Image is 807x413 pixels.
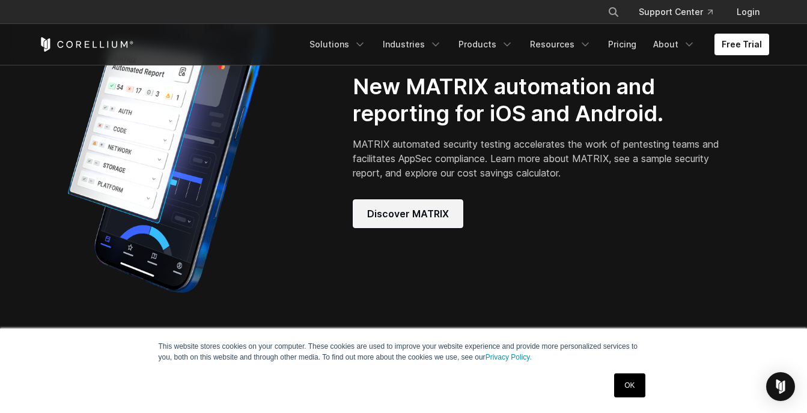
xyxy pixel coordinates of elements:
[601,34,644,55] a: Pricing
[486,353,532,361] a: Privacy Policy.
[367,206,449,221] span: Discover MATRIX
[766,372,795,401] div: Open Intercom Messenger
[451,34,520,55] a: Products
[714,34,769,55] a: Free Trial
[646,34,702,55] a: About
[523,34,598,55] a: Resources
[353,137,723,180] p: MATRIX automated security testing accelerates the work of pentesting teams and facilitates AppSec...
[159,341,649,363] p: This website stores cookies on your computer. These cookies are used to improve your website expe...
[614,373,645,397] a: OK
[353,73,723,127] h2: New MATRIX automation and reporting for iOS and Android.
[376,34,449,55] a: Industries
[629,1,722,23] a: Support Center
[353,199,463,228] a: Discover MATRIX
[302,34,769,55] div: Navigation Menu
[603,1,624,23] button: Search
[38,37,134,52] a: Corellium Home
[302,34,373,55] a: Solutions
[38,1,297,301] img: Corellium_MATRIX_Hero_1_1x
[727,1,769,23] a: Login
[593,1,769,23] div: Navigation Menu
